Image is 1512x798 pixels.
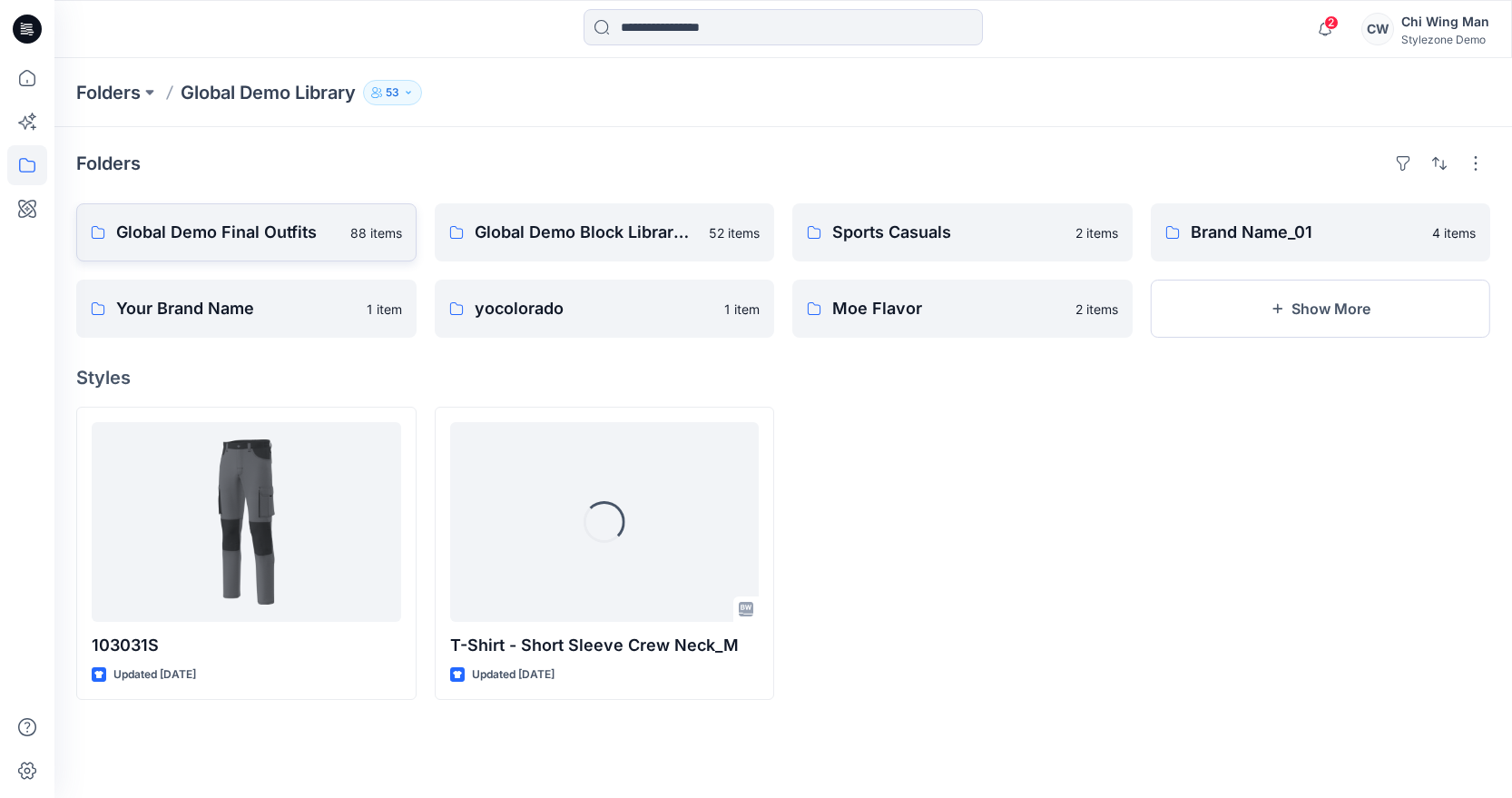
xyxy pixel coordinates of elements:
div: Chi Wing Man [1401,11,1489,33]
a: Sports Casuals2 items [792,203,1133,261]
p: Moe Flavor [832,296,1065,321]
a: yocolorado1 item [435,280,775,338]
p: Updated [DATE] [113,665,196,685]
a: Moe Flavor2 items [792,280,1133,338]
a: Brand Name_014 items [1151,203,1491,261]
h4: Styles [76,367,1490,389]
h4: Folders [76,153,141,174]
p: Global Demo Final Outfits [116,220,339,245]
p: Global Demo Library [181,80,356,105]
p: 53 [386,83,399,103]
p: Your Brand Name [116,296,356,321]
p: 52 items [709,223,760,242]
p: Updated [DATE] [472,665,555,685]
p: yocolorado [475,296,714,321]
a: Global Demo Block Library Board52 items [435,203,775,261]
div: CW [1361,13,1394,45]
p: 2 items [1075,300,1118,319]
p: Brand Name_01 [1191,220,1422,245]
a: Global Demo Final Outfits88 items [76,203,417,261]
div: Stylezone Demo [1401,33,1489,46]
p: 4 items [1432,223,1476,242]
p: T-Shirt - Short Sleeve Crew Neck_M [450,633,760,658]
a: Your Brand Name1 item [76,280,417,338]
button: Show More [1151,280,1491,338]
p: Sports Casuals [832,220,1065,245]
p: Global Demo Block Library Board [475,220,699,245]
p: 1 item [724,300,760,319]
span: 2 [1324,15,1339,30]
a: 103031S [92,422,401,622]
p: 2 items [1075,223,1118,242]
button: 53 [363,80,422,105]
a: Folders [76,80,141,105]
p: 1 item [367,300,402,319]
p: 103031S [92,633,401,658]
p: 88 items [350,223,402,242]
